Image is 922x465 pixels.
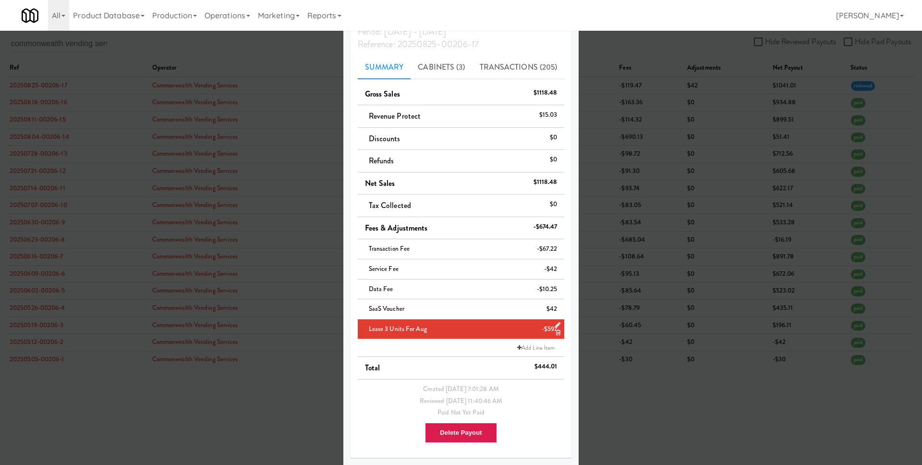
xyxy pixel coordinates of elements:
span: SaaS Voucher [369,304,404,313]
a: Transactions (205) [473,55,565,79]
div: $42 [546,303,557,315]
div: $0 [550,132,557,144]
span: Refunds [369,155,394,166]
span: Discounts [369,133,400,144]
li: Lease 3 units for Aug-$597 [358,319,565,340]
a: Summary [358,55,411,79]
span: Tax Collected [369,200,411,211]
div: $1118.48 [534,87,558,99]
div: $444.01 [534,361,558,373]
span: Gross Sales [365,88,400,99]
li: Data Fee-$10.25 [358,280,565,300]
div: $0 [550,198,557,210]
span: Data Fee [369,284,393,294]
span: Fees & Adjustments [365,222,428,233]
a: Cabinets (3) [411,55,472,79]
span: Net Sales [365,178,395,189]
div: -$597 [542,323,558,335]
div: -$10.25 [537,283,558,295]
div: Created [DATE] 7:01:28 AM [365,383,558,395]
div: -$67.22 [537,243,558,255]
li: Service Fee-$42 [358,259,565,280]
span: Transaction Fee [369,244,410,253]
div: Paid Not Yet Paid [365,407,558,419]
span: Lease 3 units for Aug [369,324,427,333]
h4: Commonwealth Vending Services [358,12,565,50]
span: Period: [DATE] - [DATE] [358,25,446,38]
img: Micromart [22,7,38,24]
a: Add Line Item [515,343,557,353]
button: Delete Payout [425,423,497,443]
div: $0 [550,154,557,166]
div: -$674.47 [534,221,558,233]
span: Total [365,362,380,373]
span: Reference: 20250825-00206-17 [358,38,479,50]
li: SaaS Voucher$42 [358,299,565,319]
div: $15.03 [539,109,558,121]
div: -$42 [544,263,557,275]
div: Reviewed [DATE] 11:40:46 AM [365,395,558,407]
span: Revenue Protect [369,110,421,122]
div: $1118.48 [534,176,558,188]
span: Service Fee [369,264,399,273]
li: Transaction Fee-$67.22 [358,239,565,259]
